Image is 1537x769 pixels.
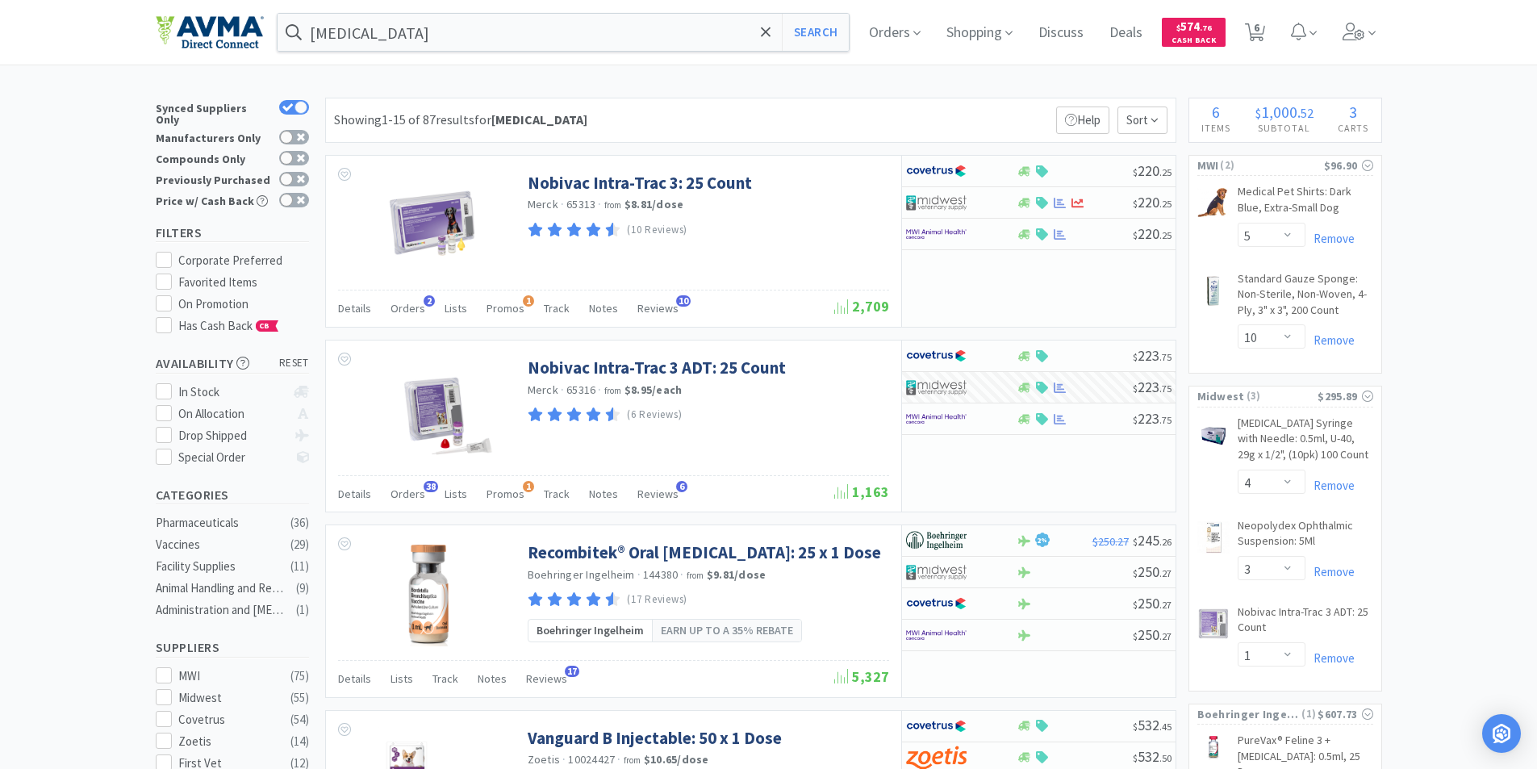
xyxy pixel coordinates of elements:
img: 9fd01e2a52df4d30af902b14a1019e30_408812.jpeg [1197,419,1230,451]
span: 220 [1133,193,1172,211]
span: Details [338,487,371,501]
span: . 25 [1159,166,1172,178]
span: · [598,197,601,211]
span: . 26 [1159,536,1172,548]
div: Corporate Preferred [178,251,309,270]
span: from [624,754,641,766]
div: Synced Suppliers Only [156,100,271,125]
span: Lists [445,301,467,316]
p: (10 Reviews) [627,222,687,239]
div: ( 9 ) [296,579,309,598]
span: $ [1176,23,1180,33]
a: Merck [528,382,558,397]
div: Drop Shipped [178,426,286,445]
span: Midwest [1197,387,1245,405]
span: 250 [1133,625,1172,644]
strong: $8.95 / each [624,382,683,397]
span: 532 [1133,747,1172,766]
img: 77fca1acd8b6420a9015268ca798ef17_1.png [906,159,967,183]
span: 220 [1133,161,1172,180]
div: Covetrus [178,710,278,729]
span: Track [432,671,458,686]
p: Help [1056,107,1109,134]
span: 38 [424,481,438,492]
span: . 75 [1159,351,1172,363]
div: ( 29 ) [290,535,309,554]
div: ( 55 ) [290,688,309,708]
span: 1 [523,295,534,307]
span: · [598,382,601,397]
span: Reviews [526,671,567,686]
a: 6 [1238,27,1272,42]
span: 532 [1133,716,1172,734]
div: Special Order [178,448,286,467]
span: $ [1255,105,1261,121]
strong: $10.65 / dose [644,752,709,767]
div: Compounds Only [156,151,271,165]
strong: $9.81 / dose [707,567,766,582]
span: Reviews [637,487,679,501]
span: 223 [1133,346,1172,365]
img: f6b2451649754179b5b4e0c70c3f7cb0_2.png [906,222,967,246]
span: 223 [1133,409,1172,428]
span: 144380 [643,567,679,582]
span: Track [544,487,570,501]
span: $ [1133,382,1138,395]
a: Deals [1103,26,1149,40]
div: $295.89 [1318,387,1372,405]
div: In Stock [178,382,286,402]
span: · [680,567,683,582]
span: Details [338,301,371,316]
div: Facility Supplies [156,557,286,576]
div: Vaccines [156,535,286,554]
a: Zoetis [528,752,561,767]
span: 1,000 [1261,102,1297,122]
span: $ [1133,599,1138,611]
h5: Categories [156,486,309,504]
h5: Availability [156,354,309,373]
span: Orders [391,487,425,501]
span: . 27 [1159,567,1172,579]
span: Notes [589,301,618,316]
span: 6 [676,481,687,492]
span: 3 [1349,102,1357,122]
a: Nobivac Intra-Trac 3 ADT: 25 Count [528,357,786,378]
a: Recombitek® Oral [MEDICAL_DATA]: 25 x 1 Dose [528,541,881,563]
span: 1,163 [834,483,889,501]
div: On Allocation [178,404,286,424]
a: Nobivac Intra-Trac 3 ADT: 25 Count [1238,604,1373,642]
h4: Subtotal [1243,120,1326,136]
span: ( 3 ) [1245,388,1318,404]
span: 220 [1133,224,1172,243]
a: Boehringer Ingelheim [528,567,635,582]
div: ( 11 ) [290,557,309,576]
a: Remove [1305,231,1355,246]
div: . [1243,104,1326,120]
span: 223 [1133,378,1172,396]
span: . 75 [1159,382,1172,395]
span: · [561,197,564,211]
div: On Promotion [178,295,309,314]
a: [MEDICAL_DATA] Syringe with Needle: 0.5ml, U-40, 29g x 1/2", (10pk) 100 Count [1238,416,1373,470]
img: 2e2a4e09771944ed9653a710bf30cbbf_398717.jpg [365,357,496,462]
span: . 27 [1159,599,1172,611]
a: Discuss [1032,26,1090,40]
img: 77fca1acd8b6420a9015268ca798ef17_1.png [906,591,967,616]
div: Showing 1-15 of 87 results [334,110,587,131]
span: Has Cash Back [178,318,279,333]
span: · [562,752,566,767]
span: 10 [676,295,691,307]
span: Orders [391,301,425,316]
div: Manufacturers Only [156,130,271,144]
span: Boehringer Ingelheim [537,621,644,639]
div: Pharmaceuticals [156,513,286,533]
a: Neopolydex Ophthalmic Suspension: 5Ml [1238,518,1373,556]
a: Remove [1305,564,1355,579]
div: ( 1 ) [296,600,309,620]
div: ( 75 ) [290,667,309,686]
a: $574.76Cash Back [1162,10,1226,54]
span: . 75 [1159,414,1172,426]
span: 6 [1212,102,1220,122]
span: 245 [1133,531,1172,550]
span: 10024427 [568,752,615,767]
